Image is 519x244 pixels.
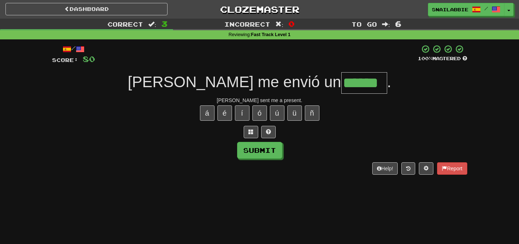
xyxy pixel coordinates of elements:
[235,105,249,121] button: í
[224,20,270,28] span: Incorrect
[161,19,168,28] span: 3
[251,32,291,37] strong: Fast Track Level 1
[128,73,341,90] span: [PERSON_NAME] me envió un
[432,6,468,13] span: Snailabbie
[372,162,398,175] button: Help!
[395,19,401,28] span: 6
[261,126,276,138] button: Single letter hint - you only get 1 per sentence and score half the points! alt+h
[52,57,78,63] span: Score:
[484,6,488,11] span: /
[305,105,319,121] button: ñ
[107,20,143,28] span: Correct
[5,3,168,15] a: Dashboard
[52,97,467,104] div: [PERSON_NAME] sent me a present.
[83,54,95,63] span: 80
[287,105,302,121] button: ü
[401,162,415,175] button: Round history (alt+y)
[288,19,295,28] span: 0
[244,126,258,138] button: Switch sentence to multiple choice alt+p
[418,55,432,61] span: 100 %
[270,105,284,121] button: ú
[52,44,95,54] div: /
[382,21,390,27] span: :
[275,21,283,27] span: :
[437,162,467,175] button: Report
[178,3,341,16] a: Clozemaster
[200,105,215,121] button: á
[387,73,392,90] span: .
[252,105,267,121] button: ó
[148,21,156,27] span: :
[237,142,282,159] button: Submit
[351,20,377,28] span: To go
[428,3,504,16] a: Snailabbie /
[217,105,232,121] button: é
[418,55,467,62] div: Mastered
